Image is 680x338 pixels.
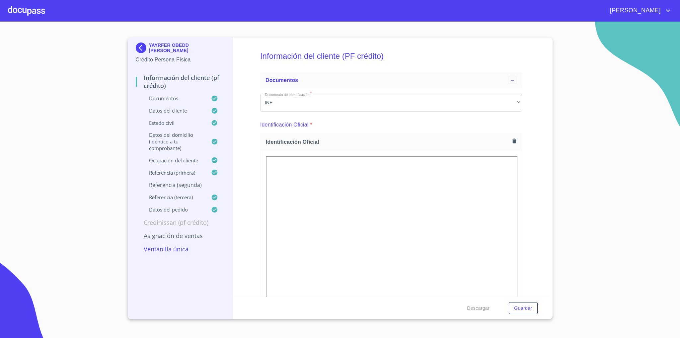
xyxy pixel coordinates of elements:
p: Información del cliente (PF crédito) [136,74,225,90]
p: Referencia (primera) [136,169,211,176]
p: YAYRFER OBEDD [PERSON_NAME] [149,42,225,53]
p: Identificación Oficial [260,121,309,129]
span: Descargar [467,304,490,312]
p: Credinissan (PF crédito) [136,218,225,226]
p: Documentos [136,95,211,102]
p: Ventanilla única [136,245,225,253]
h5: Información del cliente (PF crédito) [260,42,522,70]
p: Asignación de Ventas [136,232,225,240]
span: Guardar [514,304,532,312]
p: Datos del domicilio (idéntico a tu comprobante) [136,131,211,151]
span: [PERSON_NAME] [605,5,664,16]
button: Descargar [464,302,492,314]
p: Estado Civil [136,120,211,126]
button: Guardar [509,302,537,314]
button: account of current user [605,5,672,16]
p: Referencia (segunda) [136,181,225,189]
iframe: Identificación Oficial [266,156,518,335]
img: Docupass spot blue [136,42,149,53]
span: Documentos [265,77,298,83]
div: INE [260,94,522,112]
p: Referencia (tercera) [136,194,211,201]
p: Crédito Persona Física [136,56,225,64]
div: YAYRFER OBEDD [PERSON_NAME] [136,42,225,56]
p: Datos del pedido [136,206,211,213]
p: Ocupación del Cliente [136,157,211,164]
span: Identificación Oficial [266,138,510,145]
p: Datos del cliente [136,107,211,114]
div: Documentos [260,72,522,88]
